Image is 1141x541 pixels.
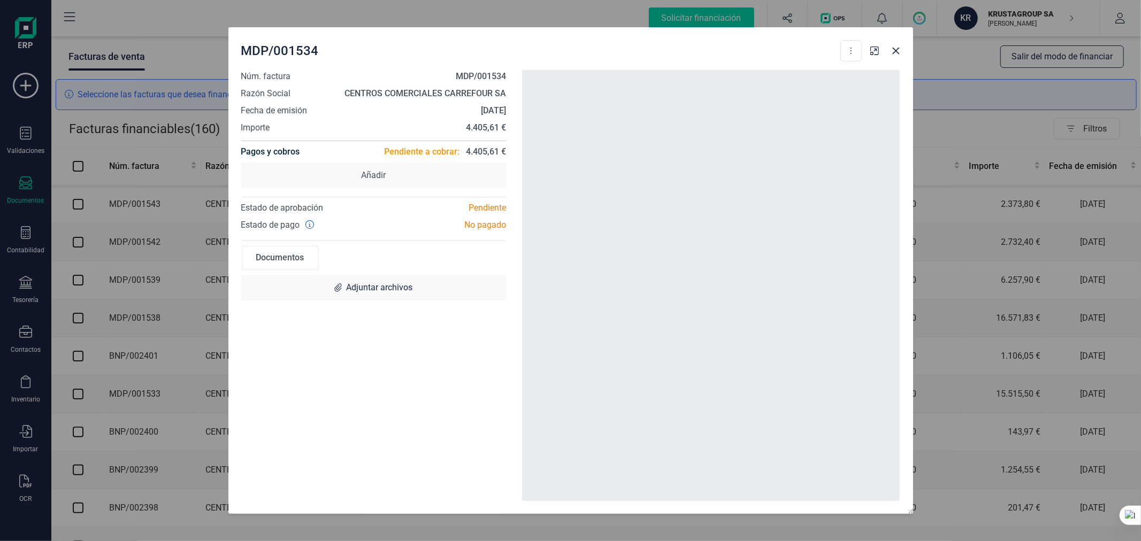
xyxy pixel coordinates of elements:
span: Pendiente a cobrar: [384,145,460,158]
span: Adjuntar archivos [346,281,412,294]
span: Estado de aprobación [241,203,324,213]
span: Fecha de emisión [241,104,308,117]
span: Añadir [361,169,386,182]
span: Núm. factura [241,70,291,83]
strong: CENTROS COMERCIALES CARREFOUR SA [344,88,506,98]
div: Documentos [243,247,317,268]
strong: [DATE] [481,105,506,115]
strong: 4.405,61 € [466,122,506,133]
span: Razón Social [241,87,291,100]
div: Pendiente [373,202,514,214]
div: Adjuntar archivos [241,275,507,300]
span: Estado de pago [241,219,300,231]
div: No pagado [373,219,514,231]
span: Importe [241,121,270,134]
h4: Pagos y cobros [241,141,300,163]
span: MDP/001534 [241,42,319,59]
span: 4.405,61 € [466,145,506,158]
strong: MDP/001534 [456,71,506,81]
